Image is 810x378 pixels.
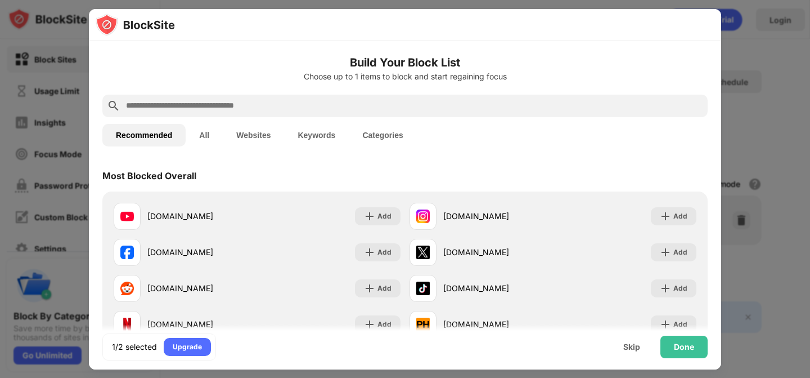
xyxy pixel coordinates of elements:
div: Add [673,283,687,294]
div: [DOMAIN_NAME] [443,210,553,222]
div: [DOMAIN_NAME] [147,210,257,222]
button: Recommended [102,124,186,146]
div: Done [674,343,694,352]
div: Add [673,211,687,222]
button: All [186,124,223,146]
img: favicons [416,210,430,223]
div: Add [673,319,687,330]
div: [DOMAIN_NAME] [443,282,553,294]
div: Add [377,211,391,222]
div: Most Blocked Overall [102,170,196,181]
img: favicons [120,282,134,295]
div: Choose up to 1 items to block and start regaining focus [102,72,708,81]
img: favicons [120,246,134,259]
h6: Build Your Block List [102,54,708,71]
img: favicons [120,210,134,223]
div: Add [377,283,391,294]
div: Skip [623,343,640,352]
div: [DOMAIN_NAME] [443,246,553,258]
div: Add [673,247,687,258]
div: [DOMAIN_NAME] [147,282,257,294]
div: 1/2 selected [112,341,157,353]
button: Websites [223,124,284,146]
div: [DOMAIN_NAME] [147,246,257,258]
img: favicons [416,246,430,259]
img: logo-blocksite.svg [96,14,175,36]
button: Keywords [284,124,349,146]
img: favicons [120,318,134,331]
img: favicons [416,318,430,331]
div: [DOMAIN_NAME] [147,318,257,330]
img: favicons [416,282,430,295]
div: Upgrade [173,341,202,353]
div: Add [377,247,391,258]
div: Add [377,319,391,330]
button: Categories [349,124,416,146]
div: [DOMAIN_NAME] [443,318,553,330]
img: search.svg [107,99,120,113]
